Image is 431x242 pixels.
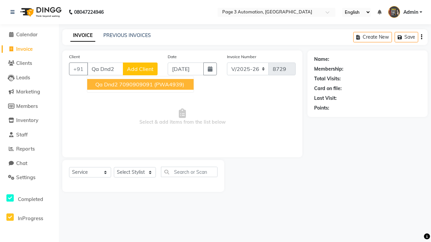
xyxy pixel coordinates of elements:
[69,83,296,151] span: Select & add items from the list below
[2,74,57,82] a: Leads
[16,60,32,66] span: Clients
[2,174,57,182] a: Settings
[16,146,35,152] span: Reports
[314,95,337,102] div: Last Visit:
[127,66,154,72] span: Add Client
[314,66,343,73] div: Membership:
[103,32,151,38] a: PREVIOUS INVOICES
[17,3,63,22] img: logo
[16,46,33,52] span: Invoice
[95,81,118,88] span: Qa Dnd2
[16,74,30,81] span: Leads
[16,131,28,138] span: Staff
[314,105,329,112] div: Points:
[16,88,40,95] span: Marketing
[16,31,38,38] span: Calendar
[154,81,184,88] span: (PWA4939)
[123,63,158,75] button: Add Client
[161,167,218,177] input: Search or Scan
[314,56,329,63] div: Name:
[16,117,38,123] span: Inventory
[403,9,418,16] span: Admin
[74,3,104,22] b: 08047224946
[2,59,57,67] a: Clients
[314,75,341,82] div: Total Visits:
[314,85,342,92] div: Card on file:
[18,196,43,202] span: Completed
[2,145,57,153] a: Reports
[119,81,153,88] ngb-highlight: 7090909091
[18,215,43,221] span: InProgress
[2,117,57,124] a: Inventory
[388,6,400,18] img: Admin
[168,54,177,60] label: Date
[2,31,57,39] a: Calendar
[2,160,57,167] a: Chat
[69,54,80,60] label: Client
[16,160,27,166] span: Chat
[2,103,57,110] a: Members
[16,103,38,109] span: Members
[2,88,57,96] a: Marketing
[69,63,88,75] button: +91
[87,63,123,75] input: Search by Name/Mobile/Email/Code
[70,30,95,42] a: INVOICE
[16,174,35,180] span: Settings
[2,45,57,53] a: Invoice
[395,32,418,42] button: Save
[2,131,57,139] a: Staff
[227,54,256,60] label: Invoice Number
[353,32,392,42] button: Create New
